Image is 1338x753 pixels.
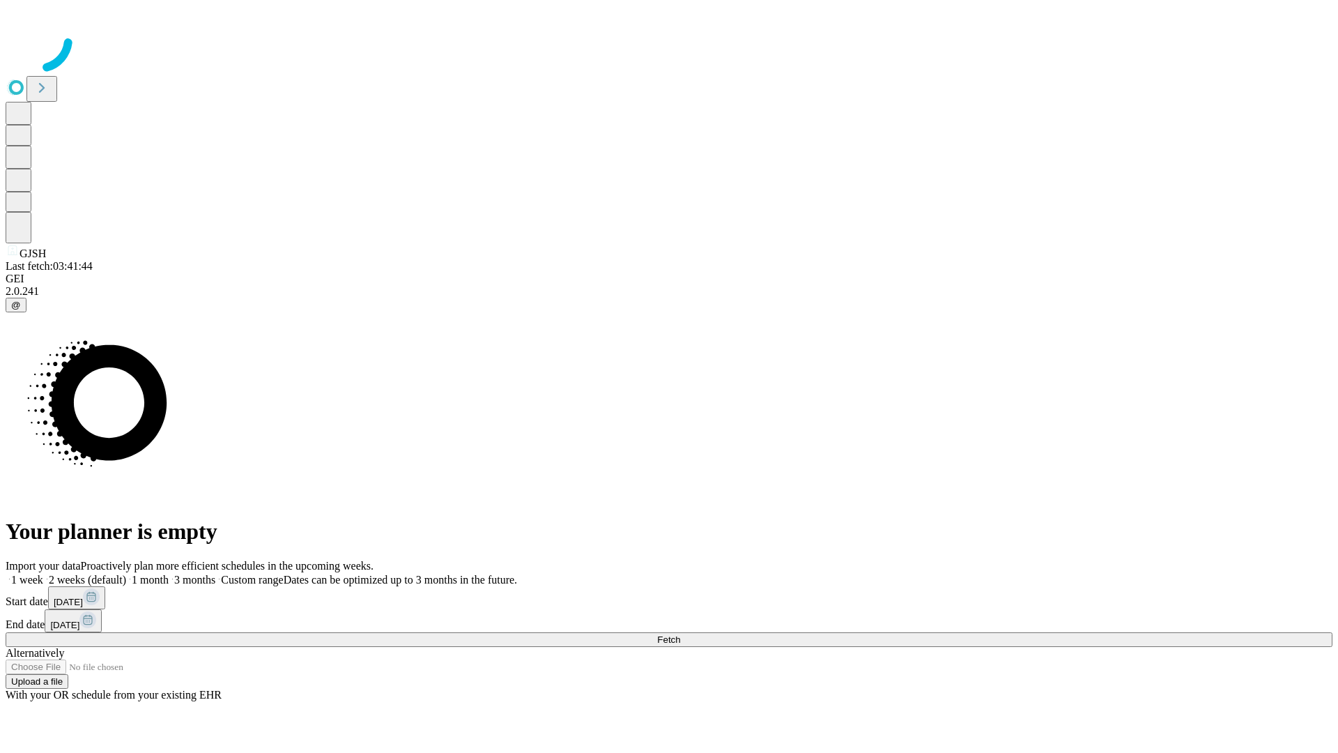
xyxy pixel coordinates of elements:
[174,574,215,586] span: 3 months
[6,609,1332,632] div: End date
[6,519,1332,545] h1: Your planner is empty
[6,560,81,572] span: Import your data
[6,647,64,659] span: Alternatively
[6,285,1332,298] div: 2.0.241
[81,560,374,572] span: Proactively plan more efficient schedules in the upcoming weeks.
[45,609,102,632] button: [DATE]
[6,260,93,272] span: Last fetch: 03:41:44
[48,586,105,609] button: [DATE]
[284,574,517,586] span: Dates can be optimized up to 3 months in the future.
[657,634,680,645] span: Fetch
[49,574,126,586] span: 2 weeks (default)
[6,298,26,312] button: @
[6,586,1332,609] div: Start date
[221,574,283,586] span: Custom range
[6,632,1332,647] button: Fetch
[11,574,43,586] span: 1 week
[11,300,21,310] span: @
[50,620,79,630] span: [DATE]
[6,689,222,701] span: With your OR schedule from your existing EHR
[6,273,1332,285] div: GEI
[6,674,68,689] button: Upload a file
[54,597,83,607] span: [DATE]
[132,574,169,586] span: 1 month
[20,248,46,259] span: GJSH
